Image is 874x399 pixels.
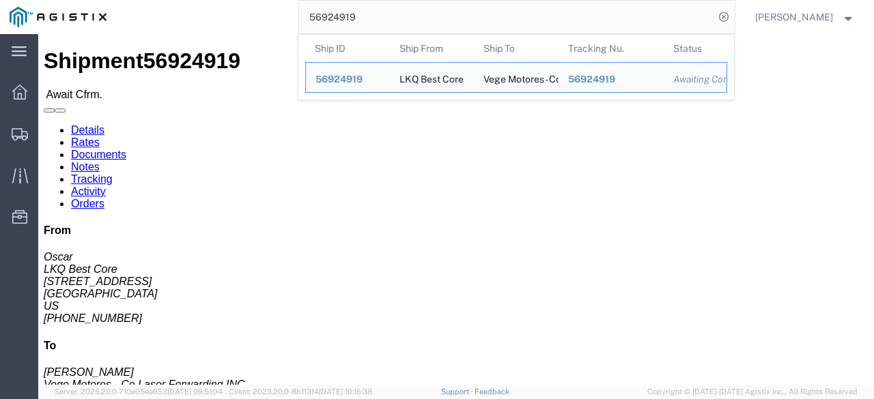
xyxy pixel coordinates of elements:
div: LKQ Best Core [399,63,463,92]
span: Client: 2025.20.0-8b113f4 [229,387,372,396]
th: Tracking Nu. [558,35,664,62]
span: 56924919 [567,74,615,85]
th: Status [664,35,727,62]
div: 56924919 [315,72,380,87]
div: Awaiting Confirmation [673,72,717,87]
span: [DATE] 10:16:38 [319,387,372,396]
img: logo [10,7,107,27]
span: [DATE] 09:51:04 [167,387,223,396]
div: 56924919 [567,72,654,87]
div: Vege Motores - Co Laser Forwarding INC. [483,63,549,92]
span: Copyright © [DATE]-[DATE] Agistix Inc., All Rights Reserved [647,386,858,398]
a: Support [441,387,475,396]
a: Feedback [475,387,509,396]
th: Ship ID [305,35,390,62]
input: Search for shipment number, reference number [299,1,714,33]
span: Jorge Hinojosa [755,10,833,25]
th: Ship From [389,35,474,62]
span: 56924919 [315,74,363,85]
table: Search Results [305,35,734,100]
span: Server: 2025.20.0-710e05ee653 [55,387,223,396]
th: Ship To [474,35,559,62]
button: [PERSON_NAME] [755,9,856,25]
iframe: FS Legacy Container [38,34,874,385]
